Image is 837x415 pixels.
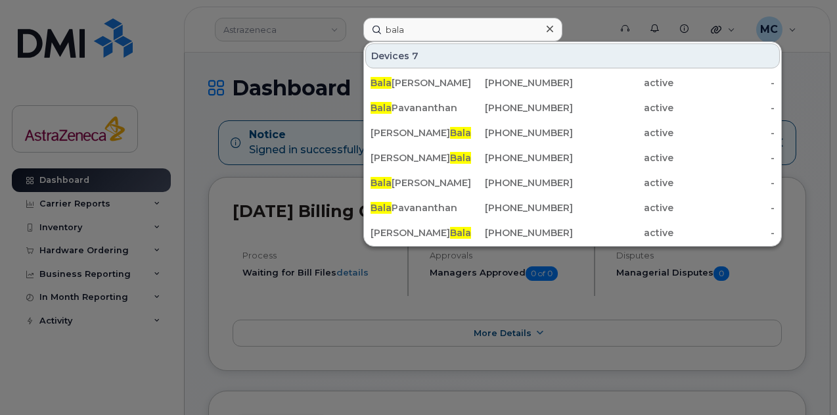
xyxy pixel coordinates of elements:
div: [PHONE_NUMBER] [472,101,573,114]
span: Bala [371,77,392,89]
div: [PHONE_NUMBER] [472,201,573,214]
div: [PHONE_NUMBER] [472,76,573,89]
span: Bala [450,227,471,239]
span: Bala [371,102,392,114]
a: Bala[PERSON_NAME][PHONE_NUMBER]active- [365,71,780,95]
span: Bala [450,152,471,164]
a: [PERSON_NAME]Bala[PHONE_NUMBER]active- [365,221,780,245]
a: [PERSON_NAME]Balaura[PHONE_NUMBER]active- [365,121,780,145]
div: - [673,201,775,214]
div: active [573,226,674,239]
div: [PHONE_NUMBER] [472,151,573,164]
div: - [673,226,775,239]
a: Bala[PERSON_NAME][PHONE_NUMBER]active- [365,171,780,195]
div: active [573,76,674,89]
div: active [573,201,674,214]
div: Pavananthan [371,201,472,214]
div: [PERSON_NAME] ura [371,126,472,139]
div: - [673,176,775,189]
span: Bala [371,177,392,189]
div: Devices [365,43,780,68]
div: - [673,151,775,164]
div: [PHONE_NUMBER] [472,226,573,239]
span: Bala [371,202,392,214]
div: [PERSON_NAME] [371,76,472,89]
div: [PERSON_NAME] [371,176,472,189]
span: Bala [450,127,471,139]
span: 7 [412,49,418,62]
div: - [673,101,775,114]
div: Pavananthan [371,101,472,114]
div: [PHONE_NUMBER] [472,126,573,139]
div: active [573,176,674,189]
a: [PERSON_NAME]Bala[PERSON_NAME][PHONE_NUMBER]active- [365,146,780,170]
div: active [573,101,674,114]
div: [PERSON_NAME] [PERSON_NAME] [371,151,472,164]
div: active [573,151,674,164]
div: [PHONE_NUMBER] [472,176,573,189]
a: BalaPavananthan[PHONE_NUMBER]active- [365,196,780,220]
div: [PERSON_NAME] [371,226,472,239]
div: - [673,76,775,89]
a: BalaPavananthan[PHONE_NUMBER]active- [365,96,780,120]
div: - [673,126,775,139]
div: active [573,126,674,139]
